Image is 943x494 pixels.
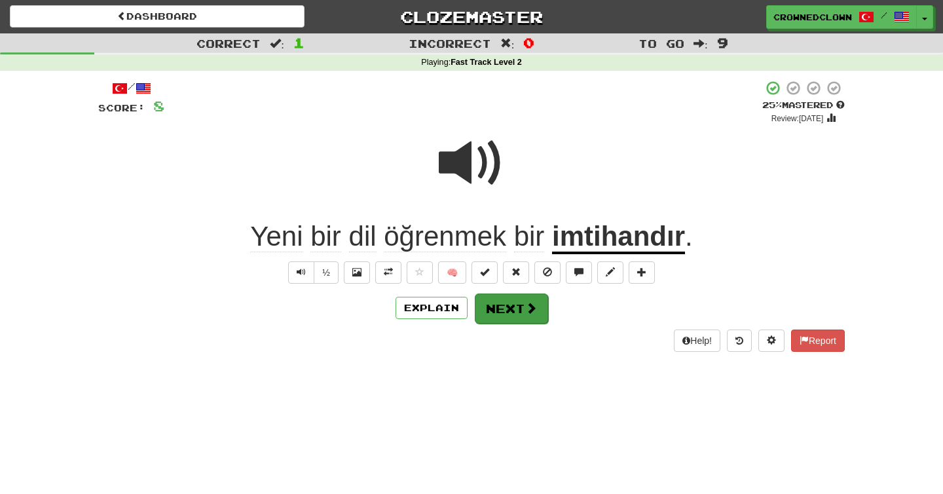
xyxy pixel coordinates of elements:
[349,221,377,252] span: dil
[475,294,548,324] button: Next
[791,330,845,352] button: Report
[314,261,339,284] button: ½
[762,100,845,111] div: Mastered
[523,35,534,50] span: 0
[771,114,824,123] small: Review: [DATE]
[384,221,506,252] span: öğrenmek
[98,80,164,96] div: /
[451,58,522,67] strong: Fast Track Level 2
[762,100,782,110] span: 25 %
[98,102,145,113] span: Score:
[597,261,623,284] button: Edit sentence (alt+d)
[375,261,401,284] button: Toggle translation (alt+t)
[638,37,684,50] span: To go
[629,261,655,284] button: Add to collection (alt+a)
[286,261,339,284] div: Text-to-speech controls
[766,5,917,29] a: CrownedClown /
[250,221,303,252] span: Yeni
[288,261,314,284] button: Play sentence audio (ctl+space)
[717,35,728,50] span: 9
[503,261,529,284] button: Reset to 0% Mastered (alt+r)
[409,37,491,50] span: Incorrect
[534,261,561,284] button: Ignore sentence (alt+i)
[773,11,852,23] span: CrownedClown
[552,221,685,254] u: imtihandır
[407,261,433,284] button: Favorite sentence (alt+f)
[693,38,708,49] span: :
[10,5,305,28] a: Dashboard
[310,221,341,252] span: bir
[471,261,498,284] button: Set this sentence to 100% Mastered (alt+m)
[270,38,284,49] span: :
[396,297,468,319] button: Explain
[438,261,466,284] button: 🧠
[514,221,545,252] span: bir
[500,38,515,49] span: :
[881,10,887,20] span: /
[196,37,261,50] span: Correct
[566,261,592,284] button: Discuss sentence (alt+u)
[324,5,619,28] a: Clozemaster
[293,35,305,50] span: 1
[674,330,720,352] button: Help!
[727,330,752,352] button: Round history (alt+y)
[685,221,693,252] span: .
[344,261,370,284] button: Show image (alt+x)
[153,98,164,114] span: 8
